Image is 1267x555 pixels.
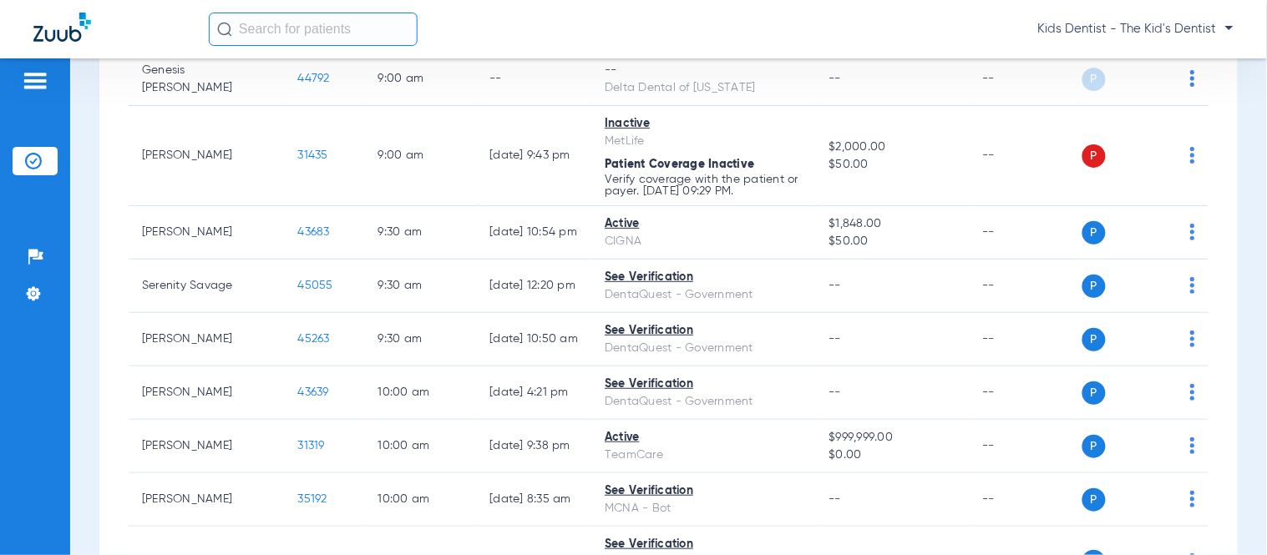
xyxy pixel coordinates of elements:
[605,233,802,250] div: CIGNA
[1082,381,1106,405] span: P
[970,206,1082,260] td: --
[217,22,232,37] img: Search Icon
[365,206,477,260] td: 9:30 AM
[298,440,325,452] span: 31319
[970,473,1082,527] td: --
[1082,68,1106,91] span: P
[1190,277,1195,294] img: group-dot-blue.svg
[365,260,477,313] td: 9:30 AM
[298,280,333,291] span: 45055
[298,73,330,84] span: 44792
[970,106,1082,206] td: --
[365,53,477,106] td: 9:00 AM
[605,393,802,411] div: DentaQuest - Government
[477,53,592,106] td: --
[829,139,956,156] span: $2,000.00
[970,260,1082,313] td: --
[1183,475,1267,555] iframe: Chat Widget
[129,313,285,366] td: [PERSON_NAME]
[477,106,592,206] td: [DATE] 9:43 PM
[829,233,956,250] span: $50.00
[477,473,592,527] td: [DATE] 8:35 AM
[1082,435,1106,458] span: P
[209,13,418,46] input: Search for patients
[605,215,802,233] div: Active
[1190,70,1195,87] img: group-dot-blue.svg
[605,340,802,357] div: DentaQuest - Government
[33,13,91,42] img: Zuub Logo
[1190,437,1195,454] img: group-dot-blue.svg
[829,215,956,233] span: $1,848.00
[605,62,802,79] div: --
[605,447,802,464] div: TeamCare
[970,420,1082,473] td: --
[970,366,1082,420] td: --
[829,447,956,464] span: $0.00
[1190,224,1195,240] img: group-dot-blue.svg
[970,53,1082,106] td: --
[365,313,477,366] td: 9:30 AM
[605,500,802,517] div: MCNA - Bot
[605,376,802,393] div: See Verification
[1082,221,1106,245] span: P
[1082,328,1106,351] span: P
[22,71,48,91] img: hamburger-icon
[129,260,285,313] td: Serenity Savage
[1038,21,1234,38] span: Kids Dentist - The Kid's Dentist
[365,473,477,527] td: 10:00 AM
[477,260,592,313] td: [DATE] 12:20 PM
[298,493,327,505] span: 35192
[365,366,477,420] td: 10:00 AM
[1082,488,1106,512] span: P
[1082,275,1106,298] span: P
[970,313,1082,366] td: --
[605,429,802,447] div: Active
[829,429,956,447] span: $999,999.00
[829,280,842,291] span: --
[605,133,802,150] div: MetLife
[365,420,477,473] td: 10:00 AM
[298,333,330,345] span: 45263
[477,206,592,260] td: [DATE] 10:54 PM
[1082,144,1106,168] span: P
[605,79,802,97] div: Delta Dental of [US_STATE]
[477,366,592,420] td: [DATE] 4:21 PM
[129,473,285,527] td: [PERSON_NAME]
[605,322,802,340] div: See Verification
[298,226,330,238] span: 43683
[129,420,285,473] td: [PERSON_NAME]
[298,149,328,161] span: 31435
[829,333,842,345] span: --
[605,159,754,170] span: Patient Coverage Inactive
[477,420,592,473] td: [DATE] 9:38 PM
[829,73,842,84] span: --
[298,386,329,398] span: 43639
[365,106,477,206] td: 9:00 AM
[477,313,592,366] td: [DATE] 10:50 AM
[829,386,842,398] span: --
[605,536,802,553] div: See Verification
[129,53,285,106] td: Genesis [PERSON_NAME]
[129,106,285,206] td: [PERSON_NAME]
[829,156,956,174] span: $50.00
[605,286,802,304] div: DentaQuest - Government
[829,493,842,505] span: --
[1190,384,1195,401] img: group-dot-blue.svg
[605,174,802,197] p: Verify coverage with the patient or payer. [DATE] 09:29 PM.
[129,366,285,420] td: [PERSON_NAME]
[1190,147,1195,164] img: group-dot-blue.svg
[1190,330,1195,347] img: group-dot-blue.svg
[605,482,802,500] div: See Verification
[605,269,802,286] div: See Verification
[605,115,802,133] div: Inactive
[129,206,285,260] td: [PERSON_NAME]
